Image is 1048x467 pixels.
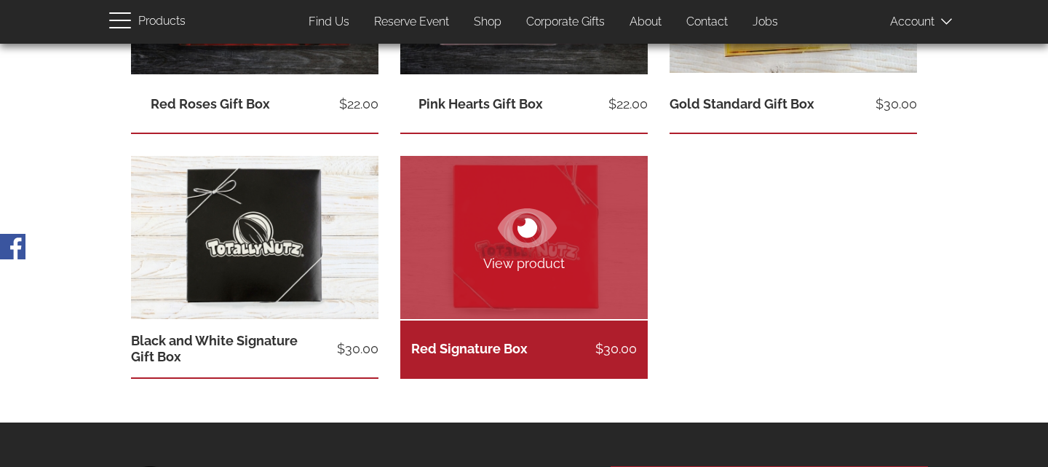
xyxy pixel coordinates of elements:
a: Red Signature Box [411,341,528,356]
a: Jobs [742,8,789,36]
a: Shop [463,8,512,36]
a: Black and White Signature Gift Box [131,333,298,364]
a: Reserve Event [363,8,460,36]
span: Products [138,11,186,32]
span: View product [400,254,648,273]
a: Corporate Gifts [515,8,616,36]
img: black square box with silver totally nutz logo embossed on top and closed with a silver ribbon, b... [131,156,378,319]
a: Gold Standard Gift Box [670,96,814,111]
a: About [619,8,672,36]
a: Find Us [298,8,360,36]
a: View product [400,156,648,319]
a: Pink Hearts Gift Box [418,96,543,111]
a: Red Roses Gift Box [151,96,270,111]
a: Contact [675,8,739,36]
